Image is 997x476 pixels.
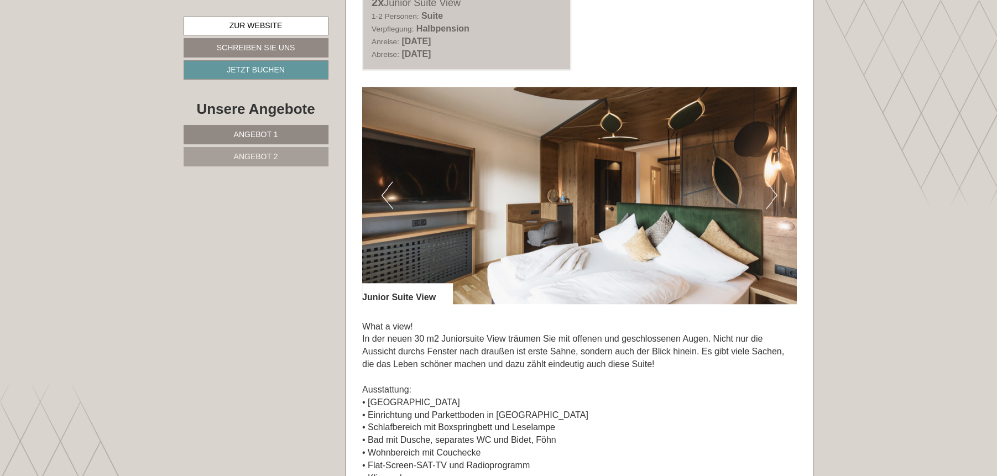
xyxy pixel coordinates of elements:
b: [DATE] [401,49,431,59]
span: Angebot 2 [234,152,278,161]
a: Schreiben Sie uns [184,38,328,57]
span: Angebot 1 [234,130,278,139]
b: Suite [421,11,443,20]
small: 1-2 Personen: [372,12,419,20]
img: image [362,87,797,304]
b: Halbpension [416,24,469,33]
div: Unsere Angebote [184,99,328,119]
b: [DATE] [401,36,431,46]
a: Zur Website [184,17,328,35]
small: Verpflegung: [372,25,414,33]
button: Previous [382,181,393,209]
small: Anreise: [372,38,399,46]
button: Next [766,181,777,209]
div: Junior Suite View [362,283,452,304]
a: Jetzt buchen [184,60,328,80]
small: Abreise: [372,50,399,59]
